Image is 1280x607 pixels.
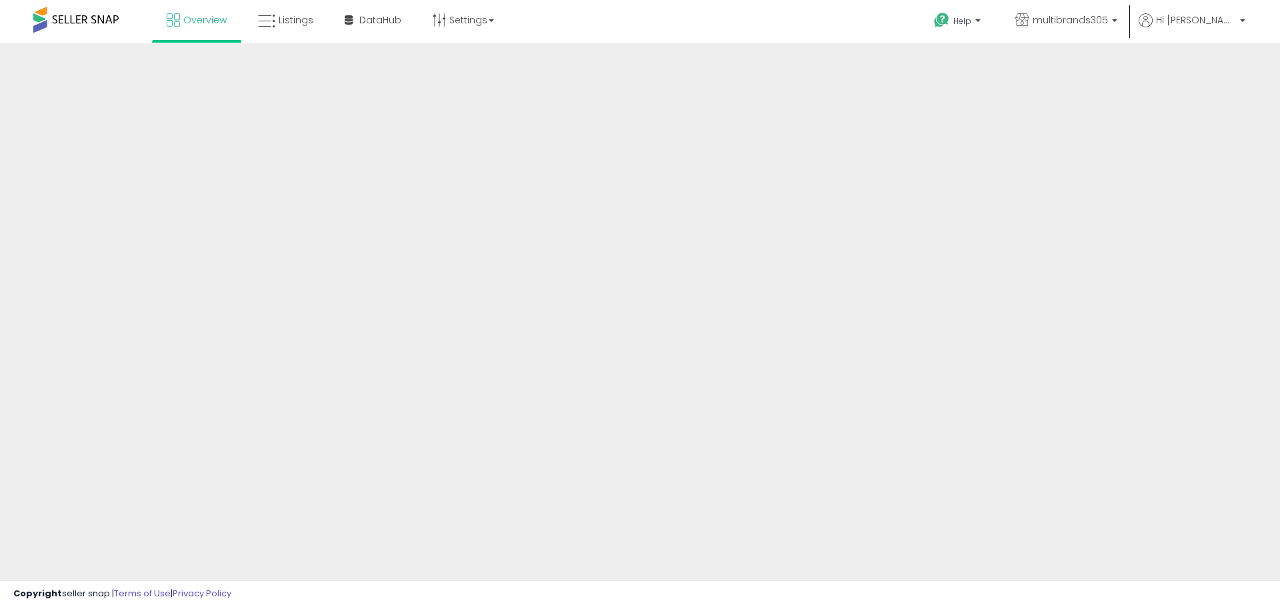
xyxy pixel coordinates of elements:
span: Hi [PERSON_NAME] [1156,13,1236,27]
a: Hi [PERSON_NAME] [1139,13,1245,43]
span: multibrands305 [1033,13,1108,27]
span: Listings [279,13,313,27]
span: DataHub [359,13,401,27]
a: Terms of Use [114,587,171,600]
span: Overview [183,13,227,27]
i: Get Help [933,12,950,29]
span: Help [953,15,971,27]
a: Privacy Policy [173,587,231,600]
div: seller snap | | [13,588,231,600]
strong: Copyright [13,587,62,600]
a: Help [923,2,994,43]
